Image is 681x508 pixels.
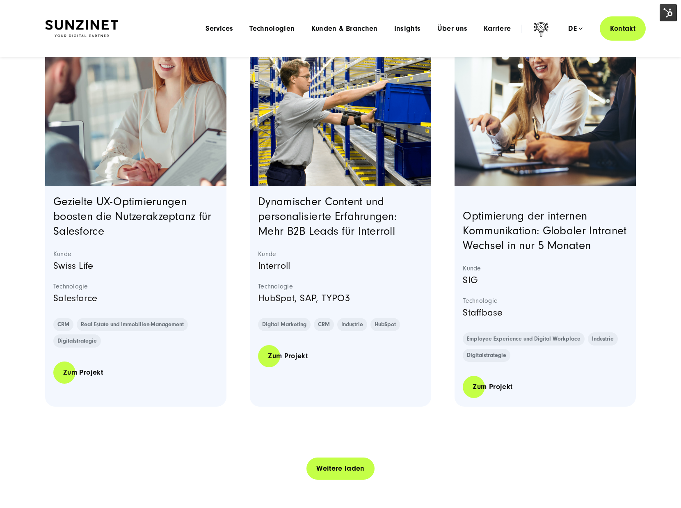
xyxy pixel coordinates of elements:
a: Real Estate und Immobilien-Management [77,318,188,331]
a: Digitalstrategie [53,334,101,348]
a: Dynamischer Content und personalisierte Erfahrungen: Mehr B2B Leads für Interroll [258,195,397,238]
a: Zum Projekt [258,344,318,368]
strong: Technologie [258,282,423,291]
article: Blog post summary: Gezielte UX-Optimierungen in Salesforce für höhere Nutzerakzeptanz [45,5,226,407]
p: Interroll [258,258,423,274]
a: Featured image: Professionelle Umgebung, in der eine lächelnde Frau mit langen, glatten roten Haa... [45,5,226,187]
img: HubSpot Tools-Menüschalter [660,4,677,21]
a: Featured image: Ein Mitarbeiter in einem modernen Lager greift nach einer blauen Kunststoffbox in... [250,5,431,187]
a: Industrie [337,318,367,331]
strong: Kunde [258,250,423,258]
a: Technologien [249,25,295,33]
img: Ein Mitarbeiter in einem modernen Lager greift nach einer blauen Kunststoffbox in einem Regalsyst... [250,5,431,187]
a: Über uns [437,25,468,33]
strong: Kunde [463,264,628,272]
a: Featured image: Teaserbild [455,5,636,187]
a: Kunden & Branchen [311,25,378,33]
p: Swiss Life [53,258,218,274]
a: Insights [394,25,421,33]
div: de [568,25,583,33]
a: Weitere laden [306,457,375,480]
strong: Kunde [53,250,218,258]
a: Karriere [484,25,511,33]
a: HubSpot [370,318,400,331]
a: Optimierung der internen Kommunikation: Globaler Intranet Wechsel in nur 5 Monaten [463,210,626,252]
img: Professionelle Umgebung, in der eine lächelnde Frau mit langen, glatten roten Haaren in ein Gespr... [45,5,226,187]
a: Digitalstrategie [463,349,510,362]
article: Blog post summary: Globaler Intranet-Wechsel auf Staffbase in nur 5 Monaten [455,5,636,407]
img: SUNZINET Full Service Digital Agentur [45,20,118,37]
a: Gezielte UX-Optimierungen boosten die Nutzerakzeptanz für Salesforce [53,195,212,238]
a: CRM [53,318,73,331]
a: Services [206,25,233,33]
strong: Technologie [463,297,628,305]
a: CRM [314,318,334,331]
a: Zum Projekt [463,375,522,398]
p: Staffbase [463,305,628,320]
a: Industrie [588,332,618,346]
article: Blog post summary: Dynamischer Content und personalisierte Erfahrungen: Mehr B2B-Leads für Interroll [250,5,431,407]
a: Employee Experience und Digital Workplace [463,332,585,346]
a: Kontakt [600,16,646,41]
img: Teaserbild [455,5,636,187]
strong: Technologie [53,282,218,291]
p: SIG [463,272,628,288]
p: HubSpot, SAP, TYPO3 [258,291,423,306]
p: Salesforce [53,291,218,306]
a: Zum Projekt [53,361,113,384]
a: Digital Marketing [258,318,311,331]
